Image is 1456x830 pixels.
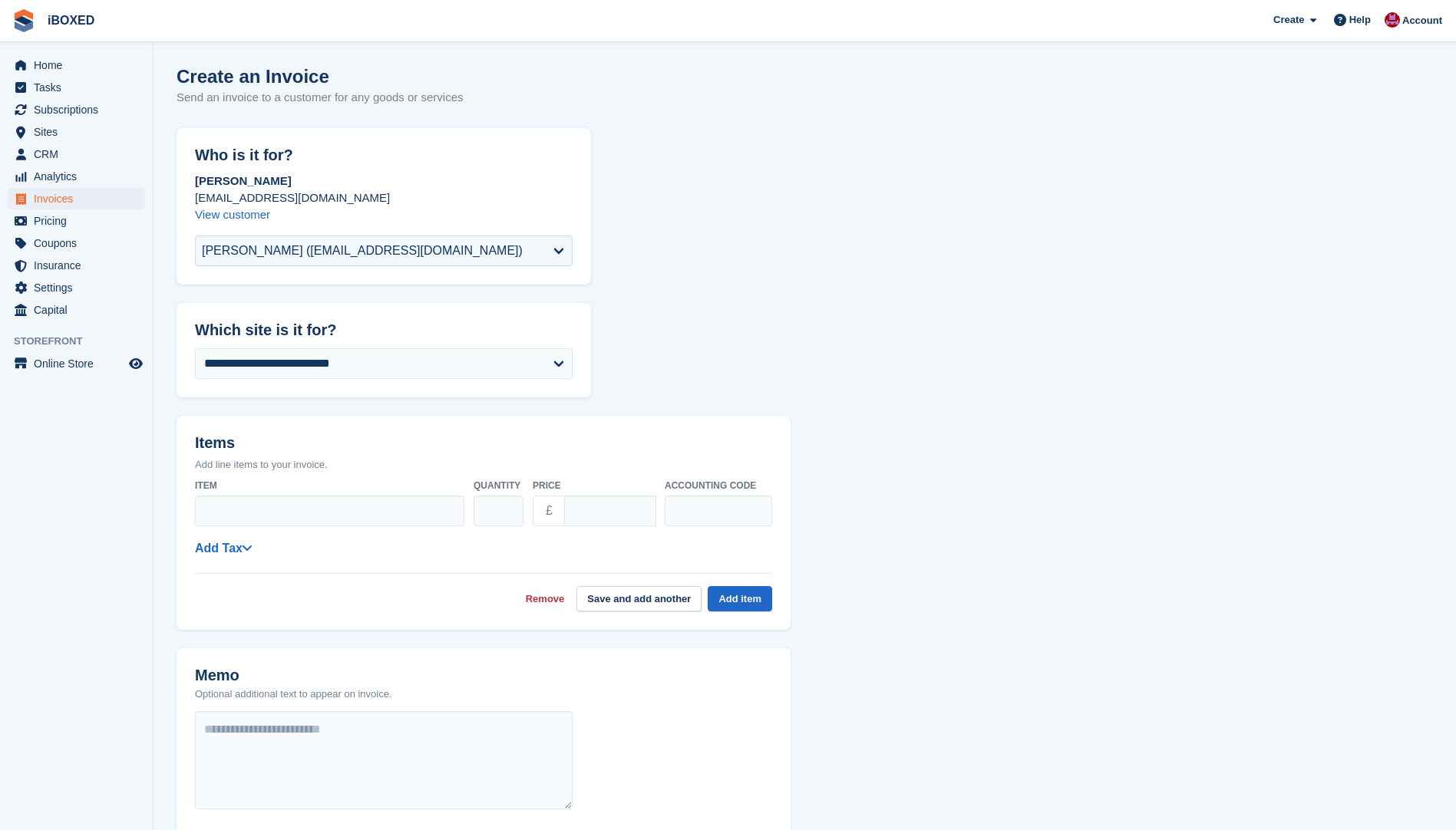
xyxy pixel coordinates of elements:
[34,299,126,321] span: Capital
[8,277,145,298] a: menu
[34,353,126,374] span: Online Store
[127,354,145,373] a: Preview store
[34,121,126,143] span: Sites
[8,210,145,232] a: menu
[8,232,145,254] a: menu
[665,479,772,492] label: Accounting code
[34,77,126,98] span: Tasks
[34,277,126,298] span: Settings
[8,255,145,276] a: menu
[41,8,101,33] a: iBOXED
[195,321,573,339] h2: Which site is it for?
[526,591,565,607] a: Remove
[195,208,270,221] a: View customer
[1402,13,1442,28] span: Account
[533,479,655,492] label: Price
[1385,12,1400,28] img: Amanda Forder
[202,242,523,260] div: [PERSON_NAME] ([EMAIL_ADDRESS][DOMAIN_NAME])
[34,188,126,209] span: Invoices
[195,687,392,702] p: Optional additional text to appear on invoice.
[34,166,126,187] span: Analytics
[195,173,573,189] p: [PERSON_NAME]
[8,77,145,98] a: menu
[195,147,573,164] h2: Who is it for?
[195,434,772,455] h2: Items
[1273,12,1304,28] span: Create
[34,143,126,165] span: CRM
[8,143,145,165] a: menu
[177,66,464,87] h1: Create an Invoice
[34,210,126,232] span: Pricing
[177,89,464,107] p: Send an invoice to a customer for any goods or services
[8,121,145,143] a: menu
[195,542,252,555] a: Add Tax
[8,299,145,321] a: menu
[34,255,126,276] span: Insurance
[12,9,35,32] img: stora-icon-8386f47178a22dfd0bd8f6a31ec36ba5ce8667c1dd55bd0f319d3a0aa187defe.svg
[8,166,145,187] a: menu
[195,189,573,206] p: [EMAIL_ADDRESS][DOMAIN_NAME]
[8,188,145,209] a: menu
[8,99,145,120] a: menu
[34,54,126,76] span: Home
[708,586,772,611] button: Add item
[195,457,772,473] p: Add line items to your invoice.
[1349,12,1371,28] span: Help
[8,54,145,76] a: menu
[34,232,126,254] span: Coupons
[576,586,702,611] button: Save and add another
[34,99,126,120] span: Subscriptions
[8,353,145,374] a: menu
[474,479,523,492] label: Quantity
[195,667,392,684] h2: Memo
[14,334,153,349] span: Storefront
[195,479,464,492] label: Item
